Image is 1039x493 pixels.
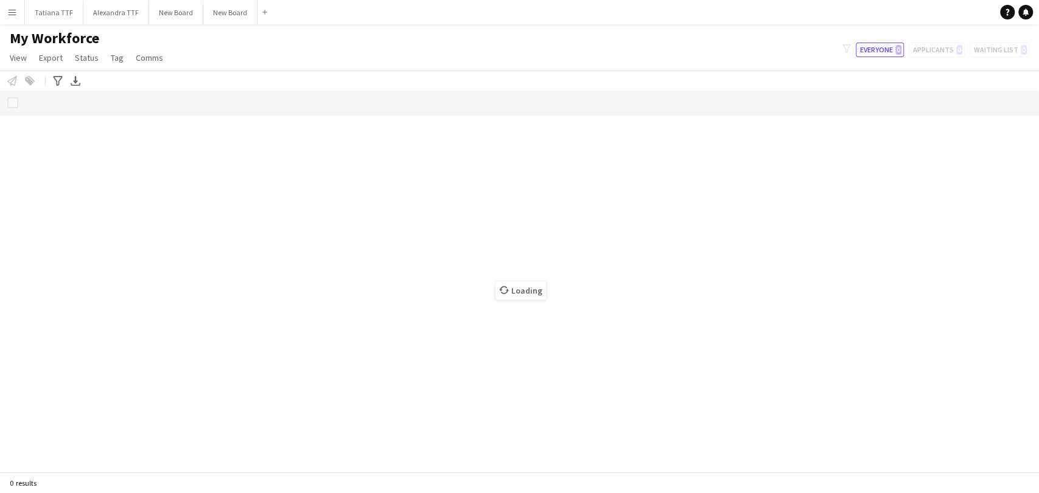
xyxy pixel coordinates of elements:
span: 0 [895,45,901,55]
span: Tag [111,52,124,63]
button: Everyone0 [856,43,904,57]
span: Loading [495,281,546,300]
a: View [5,50,32,66]
span: Status [75,52,99,63]
button: New Board [203,1,257,24]
span: Comms [136,52,163,63]
span: Export [39,52,63,63]
span: View [10,52,27,63]
button: Tatiana TTF [25,1,83,24]
a: Tag [106,50,128,66]
span: My Workforce [10,29,99,47]
button: New Board [149,1,203,24]
a: Comms [131,50,168,66]
a: Export [34,50,68,66]
a: Status [70,50,103,66]
app-action-btn: Advanced filters [51,74,65,88]
button: Alexandra TTF [83,1,149,24]
app-action-btn: Export XLSX [68,74,83,88]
